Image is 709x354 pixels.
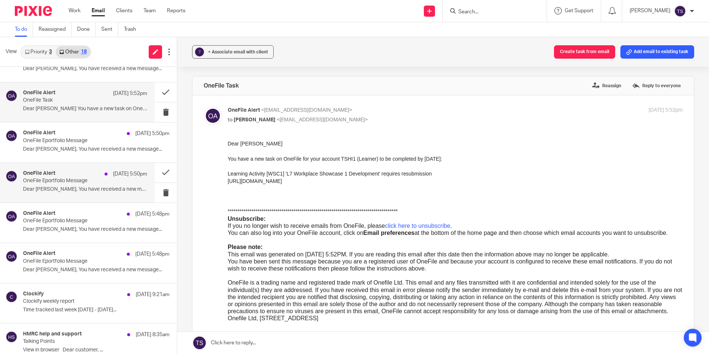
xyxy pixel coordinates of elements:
img: svg%3E [204,106,222,125]
a: Trash [124,22,142,37]
p: Time tracked last week [DATE] - [DATE]... [23,307,169,313]
label: Reply to everyone [630,80,683,91]
p: OneFile Eportfolio Message [23,178,122,184]
h4: HMRC help and support [23,331,82,337]
img: svg%3E [6,250,17,262]
h4: OneFile Alert [23,170,55,177]
p: Dear [PERSON_NAME], You have received a new message... [23,267,169,273]
p: [DATE] 5:50pm [135,130,169,137]
img: svg%3E [6,331,17,343]
span: OneFile Alert [228,108,260,113]
strong: Email preferences [136,90,187,96]
a: Team [144,7,156,14]
p: [DATE] 5:52pm [113,90,147,97]
p: Talking Points [23,338,140,345]
a: Reassigned [39,22,72,37]
a: To do [15,22,33,37]
a: Done [77,22,96,37]
h4: OneFile Alert [23,210,55,217]
p: [DATE] 5:52pm [649,106,683,114]
a: Work [69,7,80,14]
h4: OneFile Alert [23,90,55,96]
div: 18 [81,49,87,55]
p: OneFile Eportfolio Message [23,258,140,265]
p: [DATE] 5:48pm [135,250,169,258]
img: svg%3E [6,291,17,303]
input: Search [458,9,524,16]
span: Get Support [565,8,593,13]
a: Reports [167,7,185,14]
img: svg%3E [6,90,17,102]
p: Dear [PERSON_NAME] You have a new task on OneFile... [23,106,147,112]
span: to [228,117,233,122]
p: [PERSON_NAME] [630,7,670,14]
a: Email [92,7,105,14]
span: + Associate email with client [208,50,268,54]
img: svg%3E [674,5,686,17]
p: Dear [PERSON_NAME], You have received a new message... [23,186,147,193]
p: OneFile Task [23,97,122,104]
a: Sent [101,22,118,37]
a: Clients [116,7,132,14]
h4: OneFile Task [204,82,239,89]
h4: OneFile Alert [23,250,55,257]
a: Priority3 [21,46,56,58]
h4: OneFile Alert [23,130,55,136]
p: Clockify weekly report [23,298,140,305]
p: Dear [PERSON_NAME], You have received a new message... [23,226,169,233]
label: Reassign [590,80,623,91]
img: svg%3E [6,130,17,142]
p: Dear [PERSON_NAME], You have received a new message... [23,146,169,153]
h4: Clockify [23,291,44,297]
button: Create task from email [554,45,615,59]
span: View [6,48,17,56]
span: <[EMAIL_ADDRESS][DOMAIN_NAME]> [277,117,368,122]
a: click here to unsubscribe [157,83,222,89]
img: Pixie [15,6,52,16]
p: OneFile Eportfolio Message [23,138,140,144]
p: [DATE] 9:21am [136,291,169,298]
img: svg%3E [6,170,17,182]
span: [PERSON_NAME] [234,117,276,122]
p: View in browser Dear customer, ... [23,347,169,353]
a: Other18 [56,46,90,58]
span: <[EMAIL_ADDRESS][DOMAIN_NAME]> [261,108,352,113]
p: [DATE] 5:50pm [113,170,147,178]
button: ? + Associate email with client [192,45,274,59]
p: OneFile Eportfolio Message [23,218,140,224]
button: Add email to existing task [620,45,694,59]
div: 3 [49,49,52,55]
p: [DATE] 8:35am [136,331,169,338]
div: ? [195,47,204,56]
img: svg%3E [6,210,17,222]
p: [DATE] 5:48pm [135,210,169,218]
p: Dear [PERSON_NAME], You have received a new message... [23,66,169,72]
